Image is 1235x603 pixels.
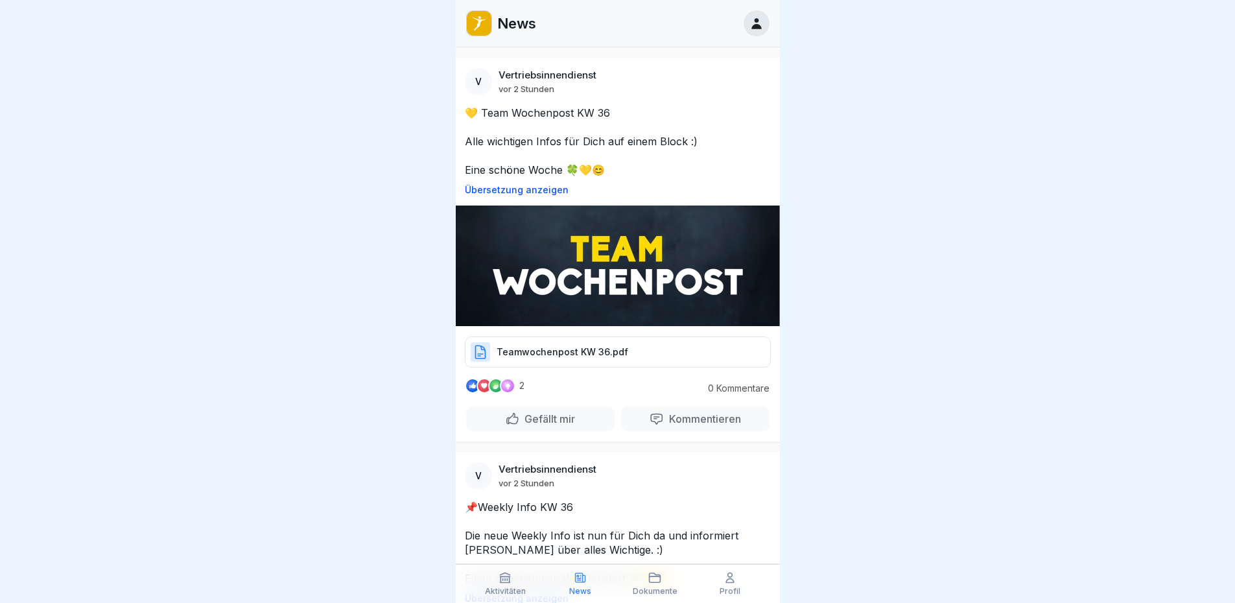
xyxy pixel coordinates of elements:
p: vor 2 Stunden [499,478,554,488]
p: Dokumente [633,587,677,596]
div: V [465,462,492,490]
p: Gefällt mir [519,412,575,425]
div: V [465,68,492,95]
p: Vertriebsinnendienst [499,69,596,81]
p: vor 2 Stunden [499,84,554,94]
p: Kommentieren [664,412,741,425]
p: News [497,15,536,32]
p: Vertriebsinnendienst [499,464,596,475]
img: Post Image [456,206,780,326]
p: News [569,587,591,596]
a: Teamwochenpost KW 36.pdf [465,351,771,364]
p: 💛 Team Wochenpost KW 36 Alle wichtigen Infos für Dich auf einem Block :) Eine schöne Woche 🍀💛😊 [465,106,771,177]
p: 📌Weekly Info KW 36 Die neue Weekly Info ist nun für Dich da und informiert [PERSON_NAME] über all... [465,500,771,585]
p: Profil [720,587,740,596]
img: oo2rwhh5g6mqyfqxhtbddxvd.png [467,11,491,36]
p: 2 [519,381,524,391]
p: Aktivitäten [485,587,526,596]
p: 0 Kommentare [698,383,770,394]
p: Übersetzung anzeigen [465,185,771,195]
p: Teamwochenpost KW 36.pdf [497,346,628,359]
